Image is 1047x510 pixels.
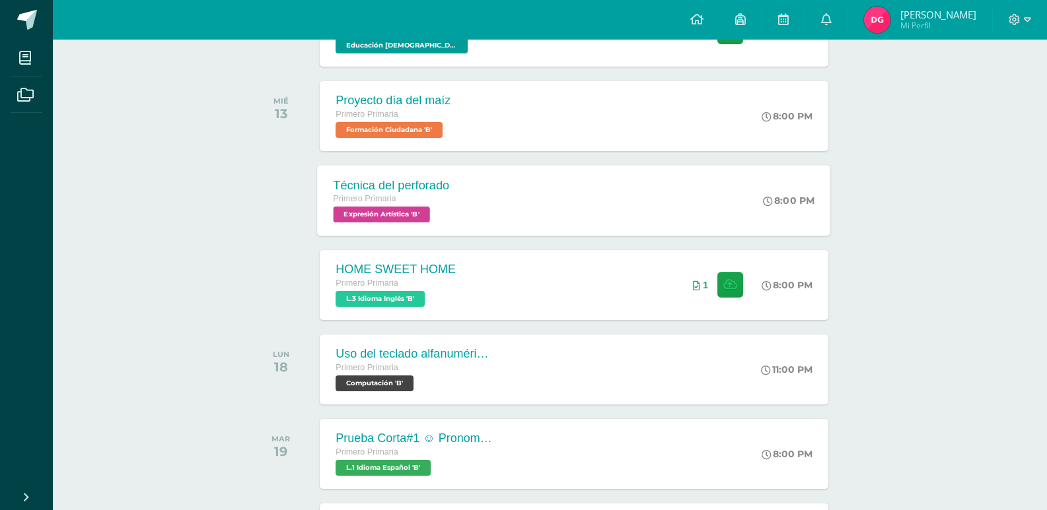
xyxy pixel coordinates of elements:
span: [PERSON_NAME] [900,8,976,21]
div: 18 [273,359,289,375]
div: HOME SWEET HOME [336,263,456,276]
div: 19 [271,443,290,459]
div: 8:00 PM [762,448,812,460]
div: 8:00 PM [762,279,812,291]
span: L.1 Idioma Español 'B' [336,460,431,476]
div: Uso del teclado alfanumérico y posicionamiento de manos [PERSON_NAME] [336,347,494,361]
span: Primero Primaria [334,194,396,203]
div: MIÉ [273,96,289,106]
span: Computación 'B' [336,375,414,391]
span: Primero Primaria [336,363,398,372]
div: Prueba Corta#1 ☺ Pronombres personales ☺ Periódico mural ☺ Sujeto simple y compuesto ☺ Chistes ☺ ... [336,431,494,445]
div: Proyecto día del maíz [336,94,451,108]
span: Primero Primaria [336,278,398,288]
span: Educación Cristiana 'B' [336,38,468,53]
div: Técnica del perforado [334,178,450,192]
div: 13 [273,106,289,121]
span: L.3 Idioma Inglés 'B' [336,291,425,307]
span: Formación Ciudadana 'B' [336,122,443,138]
span: Primero Primaria [336,110,398,119]
span: Expresión Artística 'B' [334,207,430,222]
img: 82cf0ef5839d5ca275aab189f384e172.png [864,7,890,33]
div: 8:00 PM [764,195,815,207]
div: 11:00 PM [761,364,812,375]
div: MAR [271,434,290,443]
div: Archivos entregados [693,280,708,290]
span: Mi Perfil [900,20,976,31]
span: 1 [703,280,708,290]
div: LUN [273,350,289,359]
div: 8:00 PM [762,110,812,122]
span: Primero Primaria [336,447,398,457]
